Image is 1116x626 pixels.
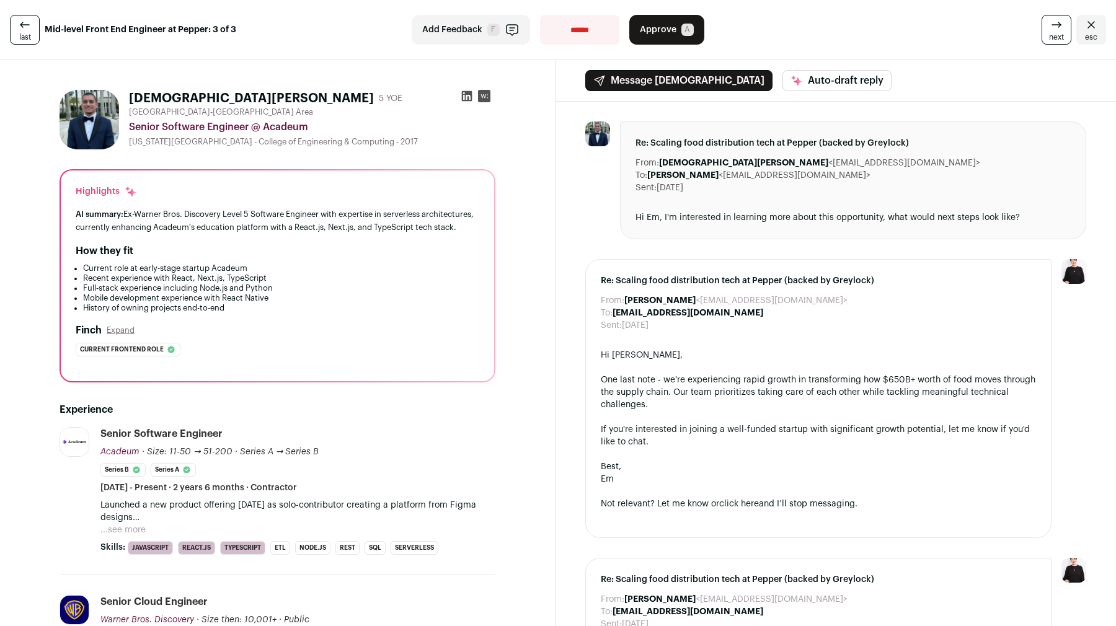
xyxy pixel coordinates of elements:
[100,427,223,441] div: Senior Software Engineer
[235,446,237,458] span: ·
[83,273,479,283] li: Recent experience with React, Next.js, TypeScript
[585,70,773,91] button: Message [DEMOGRAPHIC_DATA]
[647,171,719,180] b: [PERSON_NAME]
[220,541,265,555] li: TypeScript
[100,615,194,624] span: Warner Bros. Discovery
[100,499,495,524] p: Launched a new product offering [DATE] as solo-contributor creating a platform from Figma designs
[284,615,309,624] span: Public
[635,182,657,194] dt: Sent:
[659,157,980,169] dd: <[EMAIL_ADDRESS][DOMAIN_NAME]>
[76,244,133,258] h2: How they fit
[391,541,438,555] li: Serverless
[601,349,1036,361] div: Hi [PERSON_NAME],
[197,615,277,624] span: · Size then: 10,001+
[624,294,848,307] dd: <[EMAIL_ADDRESS][DOMAIN_NAME]>
[1061,259,1086,284] img: 9240684-medium_jpg
[601,319,622,332] dt: Sent:
[601,461,1036,473] div: Best,
[128,541,173,555] li: JavaScript
[151,463,196,477] li: Series A
[1049,32,1064,42] span: next
[601,374,1036,411] div: One last note - we're experiencing rapid growth in transforming how $650B+ worth of food moves th...
[83,303,479,313] li: History of owning projects end-to-end
[585,121,610,146] img: 7da539d522425d17da92ff571a1ed3dd5b4ce0d1c5c6808994b9cb72c30ae7bc.jpg
[601,573,1036,586] span: Re: Scaling food distribution tech at Pepper (backed by Greylock)
[422,24,482,36] span: Add Feedback
[76,208,479,234] div: Ex-Warner Bros. Discovery Level 5 Software Engineer with expertise in serverless architectures, c...
[601,307,613,319] dt: To:
[613,607,763,616] b: [EMAIL_ADDRESS][DOMAIN_NAME]
[1076,15,1106,45] a: Close
[601,606,613,618] dt: To:
[1085,32,1097,42] span: esc
[601,473,1036,485] div: Em
[100,541,125,553] span: Skills:
[635,157,659,169] dt: From:
[635,137,1071,149] span: Re: Scaling food distribution tech at Pepper (backed by Greylock)
[601,294,624,307] dt: From:
[601,498,1036,510] div: Not relevant? Let me know or and I’ll stop messaging.
[635,169,647,182] dt: To:
[487,24,500,36] span: F
[76,185,137,198] div: Highlights
[613,309,763,317] b: [EMAIL_ADDRESS][DOMAIN_NAME]
[142,447,232,456] span: · Size: 11-50 → 51-200
[76,323,102,338] h2: Finch
[60,90,119,149] img: 7da539d522425d17da92ff571a1ed3dd5b4ce0d1c5c6808994b9cb72c30ae7bc.jpg
[640,24,676,36] span: Approve
[83,293,479,303] li: Mobile development experience with React Native
[335,541,360,555] li: REST
[60,402,495,417] h2: Experience
[295,541,330,555] li: Node.js
[240,447,319,456] span: Series A → Series B
[279,614,281,626] span: ·
[629,15,704,45] button: Approve A
[100,524,146,536] button: ...see more
[624,296,696,305] b: [PERSON_NAME]
[1042,15,1071,45] a: next
[129,107,313,117] span: [GEOGRAPHIC_DATA]-[GEOGRAPHIC_DATA] Area
[681,24,694,36] span: A
[60,428,89,456] img: be34c121c2dab937eb1a27d5ba7099b01b11fd5c75ba85b059388634a0ed0b98.jpg
[100,447,139,456] span: Acadeum
[1061,558,1086,583] img: 9240684-medium_jpg
[10,15,40,45] a: last
[412,15,530,45] button: Add Feedback F
[601,275,1036,287] span: Re: Scaling food distribution tech at Pepper (backed by Greylock)
[100,595,208,609] div: Senior Cloud Engineer
[635,211,1071,224] div: Hi Em, I'm interested in learning more about this opportunity, what would next steps look like?
[719,500,759,508] a: click here
[19,32,31,42] span: last
[129,90,374,107] h1: [DEMOGRAPHIC_DATA][PERSON_NAME]
[379,92,402,105] div: 5 YOE
[365,541,386,555] li: SQL
[622,319,649,332] dd: [DATE]
[647,169,870,182] dd: <[EMAIL_ADDRESS][DOMAIN_NAME]>
[601,593,624,606] dt: From:
[60,596,89,624] img: 264c4eb94fda3e3658b0d080635d78e6592e162bc6b25d4821391e02119b71c2.jpg
[601,423,1036,448] div: If you're interested in joining a well-funded startup with significant growth potential, let me k...
[659,159,828,167] b: [DEMOGRAPHIC_DATA][PERSON_NAME]
[178,541,215,555] li: React.js
[270,541,290,555] li: ETL
[107,325,135,335] button: Expand
[129,120,495,134] div: Senior Software Engineer @ Acadeum
[83,283,479,293] li: Full-stack experience including Node.js and Python
[80,343,164,356] span: Current frontend role
[83,263,479,273] li: Current role at early-stage startup Acadeum
[76,210,123,218] span: AI summary:
[657,182,683,194] dd: [DATE]
[624,593,848,606] dd: <[EMAIL_ADDRESS][DOMAIN_NAME]>
[782,70,892,91] button: Auto-draft reply
[45,24,236,36] strong: Mid-level Front End Engineer at Pepper: 3 of 3
[100,482,297,494] span: [DATE] - Present · 2 years 6 months · Contractor
[129,137,495,147] div: [US_STATE][GEOGRAPHIC_DATA] - College of Engineering & Computing - 2017
[624,595,696,604] b: [PERSON_NAME]
[100,463,146,477] li: Series B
